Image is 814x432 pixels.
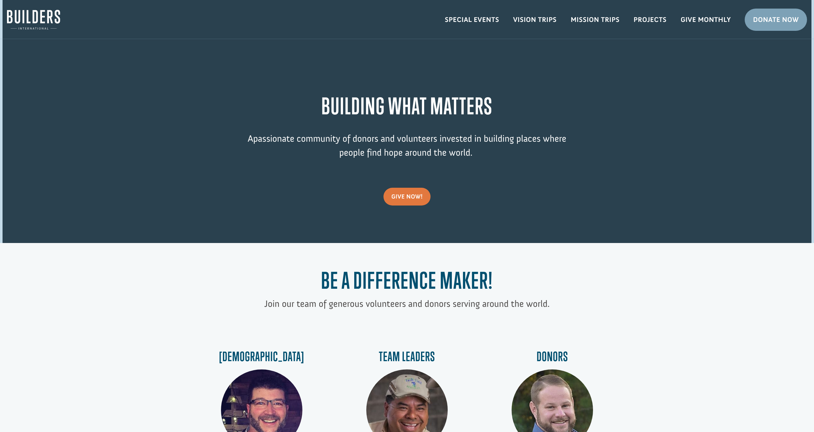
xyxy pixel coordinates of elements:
[235,132,579,169] p: passionate community of donors and volunteers invested in building places where people find hope ...
[7,10,60,30] img: Builders International
[506,10,564,29] a: Vision Trips
[491,349,614,367] h3: Donors
[627,10,674,29] a: Projects
[673,10,738,29] a: Give Monthly
[200,349,323,367] h3: [DEMOGRAPHIC_DATA]
[438,10,506,29] a: Special Events
[248,133,253,144] span: A
[235,93,579,122] h1: BUILDING WHAT MATTERS
[383,188,431,206] a: give now!
[235,267,579,297] h1: Be a Difference Maker!
[745,9,807,31] a: Donate Now
[264,298,549,309] span: Join our team of generous volunteers and donors serving around the world.
[346,349,468,367] h3: Team Leaders
[564,10,627,29] a: Mission Trips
